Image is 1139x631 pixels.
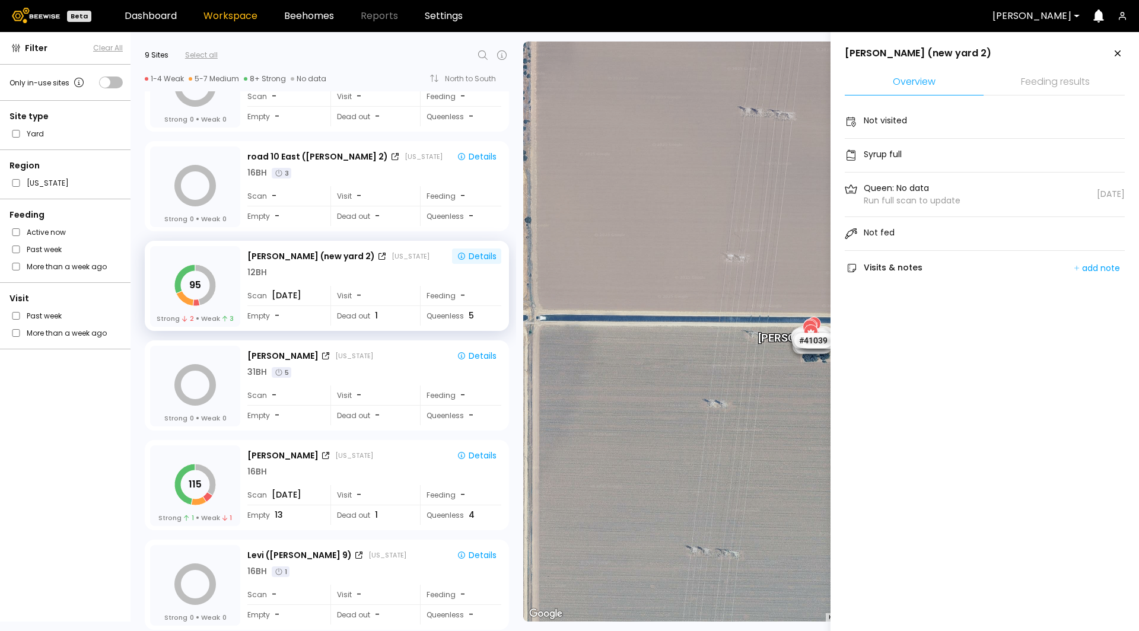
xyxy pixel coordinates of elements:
div: - [460,489,466,501]
div: Feeding [420,585,501,604]
img: Beewise logo [12,8,60,23]
div: Scan [247,585,322,604]
div: Dead out [330,505,412,525]
div: Strong Weak [164,613,227,622]
span: 1 [184,513,193,522]
span: 0 [190,114,194,124]
div: Not fed [864,227,895,241]
div: 16 BH [247,167,267,179]
div: Visits & notes [845,261,922,275]
span: - [375,608,380,621]
div: Feeding [420,485,501,505]
span: - [375,110,380,123]
div: Site type [9,110,123,123]
button: Details [452,248,501,264]
div: Feeding [420,87,501,106]
div: Feeding [420,286,501,305]
div: North to South [445,75,504,82]
span: - [469,409,473,422]
div: Dead out [330,605,412,624]
label: More than a week ago [27,260,107,273]
div: 5 [272,367,291,378]
label: [US_STATE] [27,177,69,189]
div: 16 BH [247,565,267,578]
div: Queenless [420,107,501,126]
div: Region [9,160,123,172]
span: - [275,608,279,621]
div: Visit [9,292,123,305]
div: [PERSON_NAME] (new yard 2) [247,250,375,263]
span: - [357,588,361,601]
div: road 10 East ([PERSON_NAME] 2) [247,151,388,163]
div: Scan [247,485,322,505]
div: Run full scan to update [864,195,960,207]
div: Queenless [420,605,501,624]
span: 1 [375,509,378,521]
div: Empty [247,107,322,126]
div: Visit [330,585,412,604]
div: [PERSON_NAME] (new yard 2) [845,47,991,60]
div: [US_STATE] [405,152,443,161]
div: Dead out [330,206,412,226]
span: 0 [190,413,194,423]
div: Beta [67,11,91,22]
span: - [275,409,279,422]
div: 9 Sites [145,50,168,60]
a: Workspace [203,11,257,21]
div: [US_STATE] [392,251,429,261]
span: 0 [222,114,227,124]
div: # 41057 [791,329,829,345]
span: 1 [222,513,232,522]
span: [DATE] [272,289,301,302]
span: - [375,409,380,422]
span: 0 [222,214,227,224]
div: Scan [247,385,322,405]
div: - [460,90,466,103]
span: [DATE] [272,489,301,501]
div: Details [457,151,497,162]
div: Scan [247,87,322,106]
a: Open this area in Google Maps (opens a new window) [526,606,565,622]
button: add note [1069,260,1125,276]
span: 0 [222,413,227,423]
div: [US_STATE] [335,451,373,460]
span: - [357,289,361,302]
div: 31 BH [247,366,267,378]
span: Filter [25,42,47,55]
label: Active now [27,226,66,238]
span: 13 [275,509,283,521]
span: - [275,210,279,222]
div: - [460,389,466,401]
div: Levi ([PERSON_NAME] 9) [247,549,352,562]
div: # 41039 [794,333,832,348]
div: Details [457,550,497,560]
div: 12 BH [247,266,267,279]
div: Only in-use sites [9,75,86,90]
span: - [357,190,361,202]
div: 3 [272,168,291,179]
span: - [357,389,361,401]
div: add note [1074,263,1120,273]
div: Visit [330,485,412,505]
div: [PERSON_NAME] (new yard 2) [758,319,895,344]
div: Empty [247,306,322,326]
span: - [375,210,380,222]
div: Feeding [420,385,501,405]
a: Beehomes [284,11,334,21]
span: 5 [469,310,474,322]
span: 0 [222,613,227,622]
div: Visit [330,385,412,405]
div: Syrup full [864,148,902,162]
span: - [272,190,276,202]
div: 16 BH [247,466,267,478]
div: Visit [330,186,412,206]
a: Settings [425,11,463,21]
label: Past week [27,243,62,256]
span: 2 [182,314,193,323]
span: - [357,489,361,501]
img: Google [526,606,565,622]
span: 0 [190,613,194,622]
li: Overview [845,70,984,95]
div: Not visited [864,114,907,129]
div: Strong Weak [164,214,227,224]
